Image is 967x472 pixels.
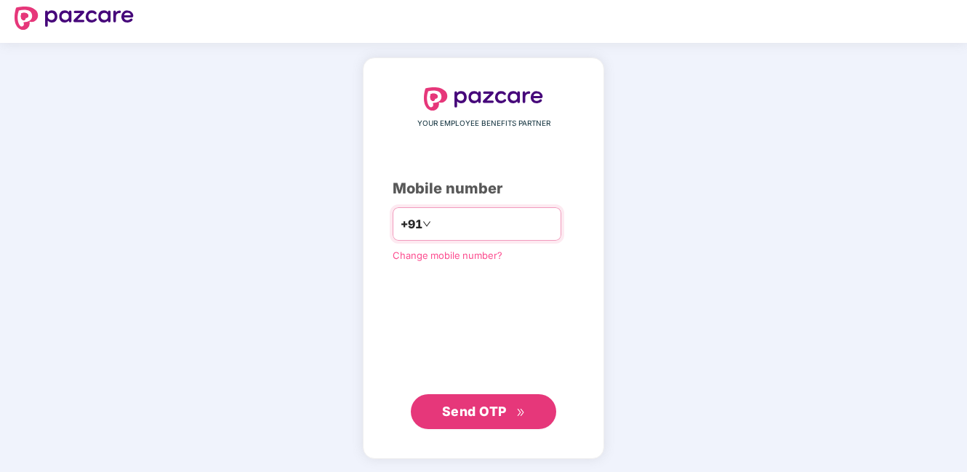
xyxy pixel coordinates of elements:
div: Mobile number [393,177,574,200]
span: double-right [516,408,526,417]
img: logo [424,87,543,111]
a: Change mobile number? [393,249,502,261]
span: down [422,220,431,228]
img: logo [15,7,134,30]
span: YOUR EMPLOYEE BENEFITS PARTNER [417,118,550,129]
button: Send OTPdouble-right [411,394,556,429]
span: Send OTP [442,404,507,419]
span: +91 [401,215,422,233]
